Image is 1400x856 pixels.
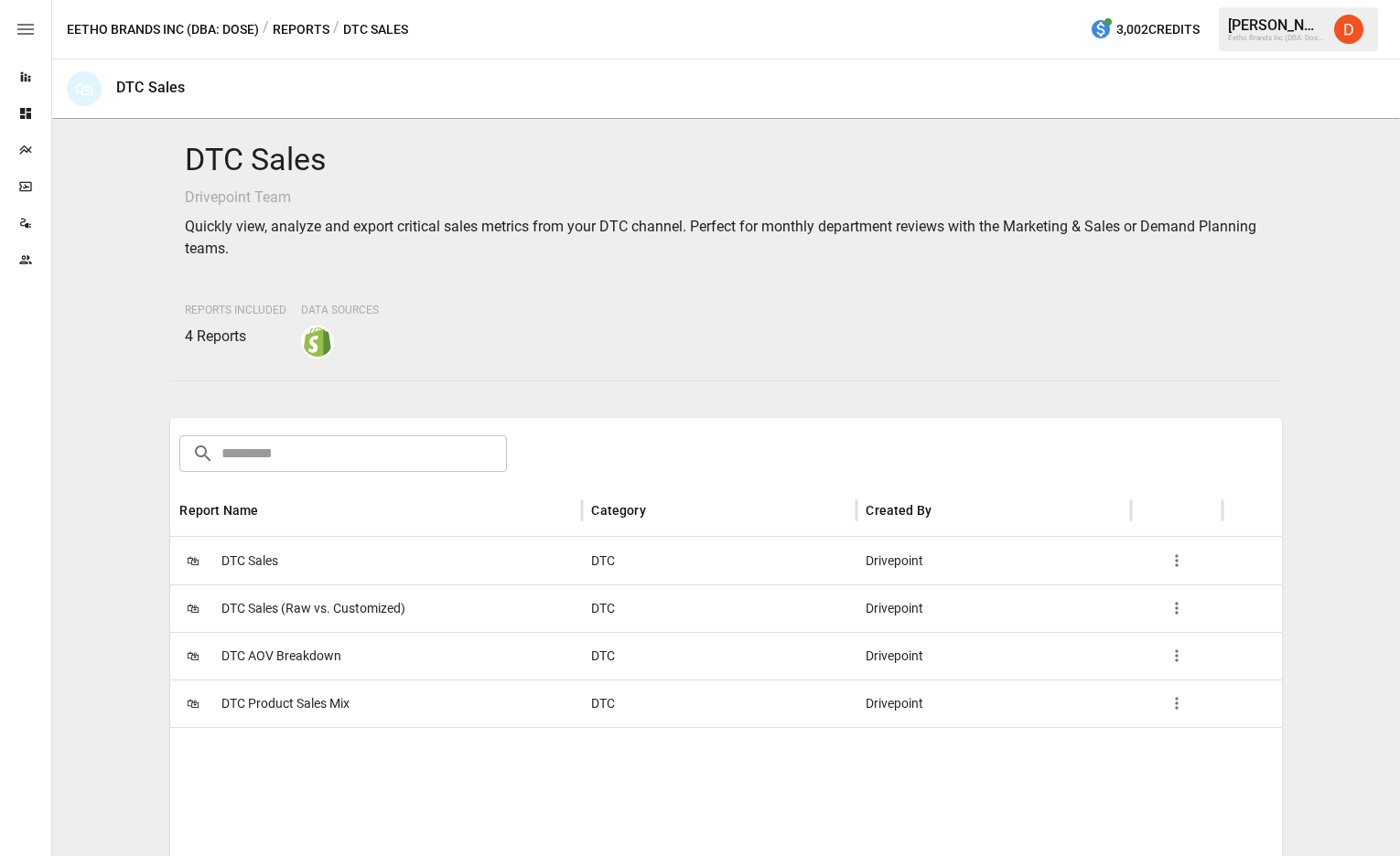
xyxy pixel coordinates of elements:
div: Drivepoint [856,679,1131,727]
div: Drivepoint [856,632,1131,679]
p: Drivepoint Team [185,187,1266,209]
div: DTC [582,584,856,632]
div: Report Name [179,503,258,518]
h4: DTC Sales [185,141,1266,179]
span: Reports Included [185,304,286,316]
div: [PERSON_NAME] [1228,16,1323,34]
button: Sort [648,498,673,523]
button: 3,002Credits [1082,13,1207,47]
span: 3,002 Credits [1116,18,1200,41]
button: Sort [260,498,285,523]
button: Daley Meistrell [1323,4,1374,55]
span: DTC Product Sales Mix [221,680,350,727]
div: Drivepoint [856,584,1131,632]
span: 🛍 [179,547,207,574]
div: / [333,18,339,41]
span: DTC Sales (Raw vs. Customized) [221,585,405,632]
span: DTC AOV Breakdown [221,633,341,679]
div: / [263,18,269,41]
div: Category [591,503,645,518]
div: DTC Sales [116,79,185,96]
button: Reports [273,18,329,41]
span: 🛍 [179,642,207,669]
div: DTC [582,537,856,584]
div: Drivepoint [856,537,1131,584]
img: shopify [303,327,332,357]
div: Eetho Brands Inc (DBA: Dose) [1228,34,1323,42]
button: Sort [933,498,959,523]
p: 4 Reports [185,326,286,348]
span: 🛍 [179,690,207,717]
div: DTC [582,632,856,679]
span: 🛍 [179,594,207,622]
span: Data Sources [301,304,379,316]
div: 🛍 [67,71,102,106]
img: Daley Meistrell [1334,15,1363,44]
span: DTC Sales [221,538,278,584]
div: Created By [866,503,932,518]
p: Quickly view, analyze and export critical sales metrics from your DTC channel. Perfect for monthl... [185,216,1266,260]
div: DTC [582,679,856,727]
button: Eetho Brands Inc (DBA: Dose) [67,18,259,41]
